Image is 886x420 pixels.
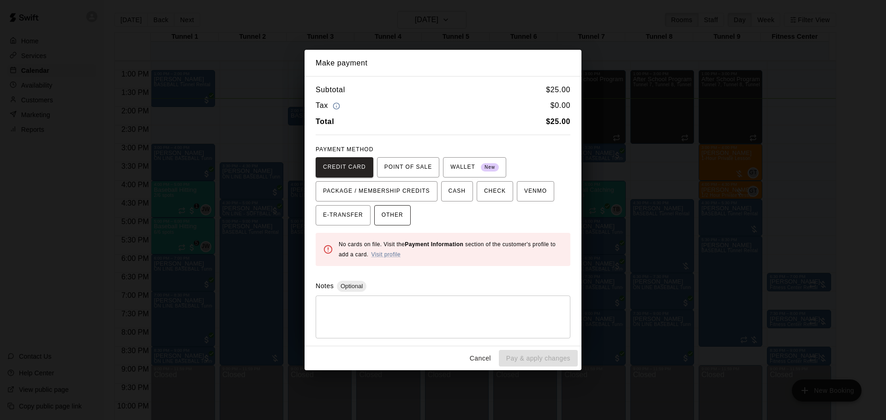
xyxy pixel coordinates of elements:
[316,205,371,225] button: E-TRANSFER
[443,157,506,177] button: WALLET New
[374,205,411,225] button: OTHER
[384,160,432,175] span: POINT OF SALE
[524,184,547,199] span: VENMO
[450,160,499,175] span: WALLET
[382,208,403,223] span: OTHER
[316,100,342,112] h6: Tax
[449,184,466,199] span: CASH
[316,181,437,201] button: PACKAGE / MEMBERSHIP CREDITS
[305,50,581,77] h2: Make payment
[339,241,556,258] span: No cards on file. Visit the section of the customer's profile to add a card.
[337,283,366,290] span: Optional
[441,181,473,201] button: CASH
[316,282,334,290] label: Notes
[466,350,495,367] button: Cancel
[546,84,570,96] h6: $ 25.00
[517,181,554,201] button: VENMO
[323,160,366,175] span: CREDIT CARD
[405,241,463,248] b: Payment Information
[316,146,373,153] span: PAYMENT METHOD
[316,84,345,96] h6: Subtotal
[481,161,499,174] span: New
[377,157,439,177] button: POINT OF SALE
[551,100,570,112] h6: $ 0.00
[323,208,363,223] span: E-TRANSFER
[371,251,401,258] a: Visit profile
[316,118,334,125] b: Total
[484,184,506,199] span: CHECK
[546,118,570,125] b: $ 25.00
[323,184,430,199] span: PACKAGE / MEMBERSHIP CREDITS
[316,157,373,177] button: CREDIT CARD
[477,181,513,201] button: CHECK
